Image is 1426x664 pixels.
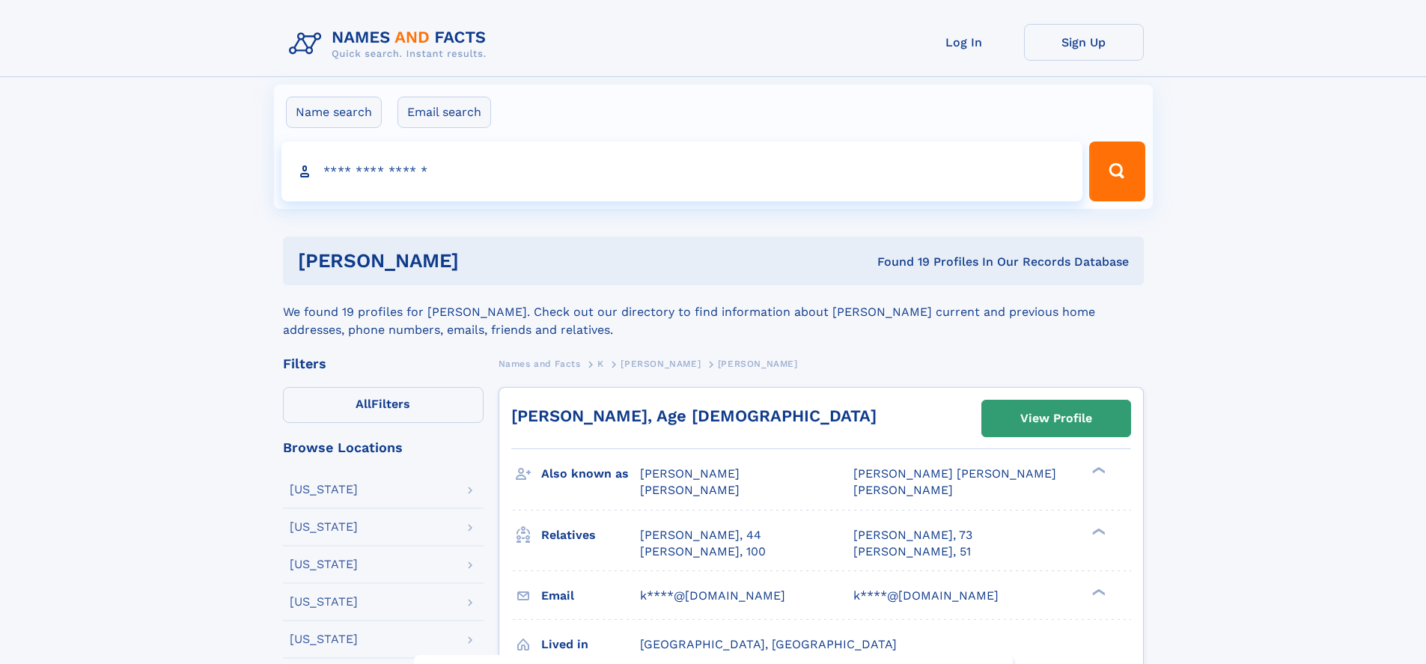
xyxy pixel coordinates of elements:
img: Logo Names and Facts [283,24,499,64]
a: [PERSON_NAME], 100 [640,543,766,560]
div: ❯ [1088,587,1106,597]
div: View Profile [1020,401,1092,436]
div: [US_STATE] [290,484,358,496]
span: [PERSON_NAME] [718,359,798,369]
label: Email search [397,97,491,128]
label: Filters [283,387,484,423]
a: [PERSON_NAME], Age [DEMOGRAPHIC_DATA] [511,406,877,425]
span: [PERSON_NAME] [621,359,701,369]
a: Names and Facts [499,354,581,373]
div: [US_STATE] [290,633,358,645]
div: [US_STATE] [290,558,358,570]
span: All [356,397,371,411]
a: Sign Up [1024,24,1144,61]
div: ❯ [1088,526,1106,536]
h3: Email [541,583,640,609]
div: Found 19 Profiles In Our Records Database [668,254,1129,270]
label: Name search [286,97,382,128]
span: [GEOGRAPHIC_DATA], [GEOGRAPHIC_DATA] [640,637,897,651]
span: [PERSON_NAME] [PERSON_NAME] [853,466,1056,481]
h3: Relatives [541,523,640,548]
a: [PERSON_NAME], 51 [853,543,971,560]
span: K [597,359,604,369]
a: K [597,354,604,373]
span: [PERSON_NAME] [853,483,953,497]
div: Browse Locations [283,441,484,454]
div: [US_STATE] [290,521,358,533]
h3: Lived in [541,632,640,657]
span: [PERSON_NAME] [640,466,740,481]
a: View Profile [982,400,1130,436]
button: Search Button [1089,141,1145,201]
a: [PERSON_NAME], 44 [640,527,761,543]
div: Filters [283,357,484,371]
h1: [PERSON_NAME] [298,252,668,270]
span: [PERSON_NAME] [640,483,740,497]
h3: Also known as [541,461,640,487]
a: Log In [904,24,1024,61]
a: [PERSON_NAME] [621,354,701,373]
div: We found 19 profiles for [PERSON_NAME]. Check out our directory to find information about [PERSON... [283,285,1144,339]
a: [PERSON_NAME], 73 [853,527,972,543]
input: search input [281,141,1083,201]
div: ❯ [1088,466,1106,475]
div: [US_STATE] [290,596,358,608]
